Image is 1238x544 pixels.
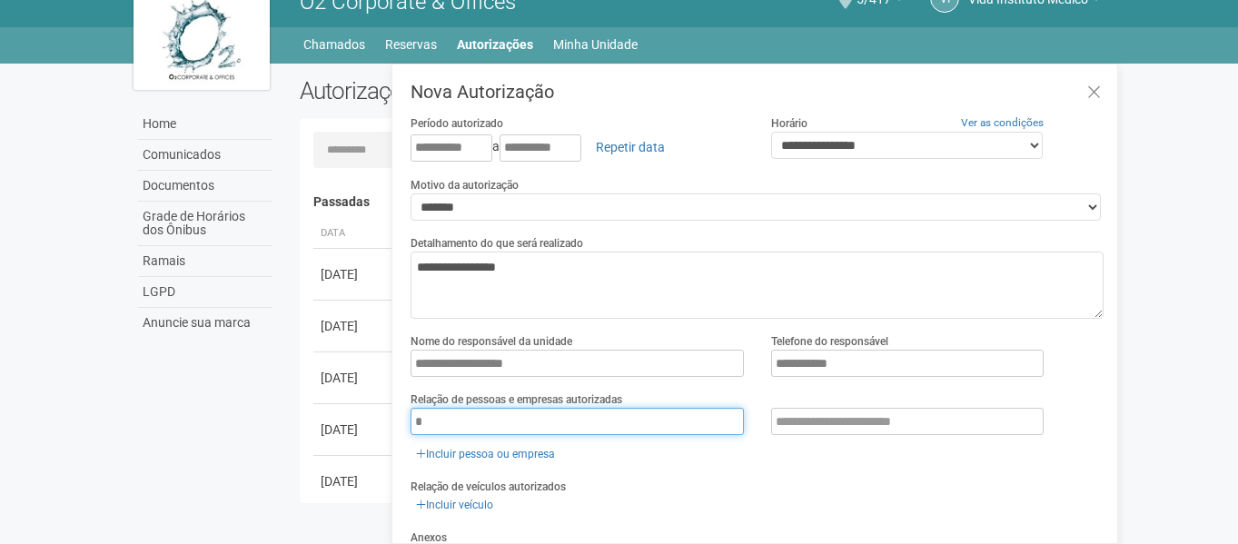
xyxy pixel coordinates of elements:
[553,32,638,57] a: Minha Unidade
[321,317,388,335] div: [DATE]
[138,171,272,202] a: Documentos
[300,77,688,104] h2: Autorizações
[411,333,572,350] label: Nome do responsável da unidade
[321,420,388,439] div: [DATE]
[138,308,272,338] a: Anuncie sua marca
[771,333,888,350] label: Telefone do responsável
[138,246,272,277] a: Ramais
[138,202,272,246] a: Grade de Horários dos Ônibus
[411,83,1104,101] h3: Nova Autorização
[411,177,519,193] label: Motivo da autorização
[385,32,437,57] a: Reservas
[411,132,744,163] div: a
[771,115,807,132] label: Horário
[411,235,583,252] label: Detalhamento do que será realizado
[313,219,395,249] th: Data
[961,116,1044,129] a: Ver as condições
[303,32,365,57] a: Chamados
[411,495,499,515] a: Incluir veículo
[411,391,622,408] label: Relação de pessoas e empresas autorizadas
[321,369,388,387] div: [DATE]
[584,132,677,163] a: Repetir data
[411,479,566,495] label: Relação de veículos autorizados
[457,32,533,57] a: Autorizações
[138,109,272,140] a: Home
[411,444,560,464] a: Incluir pessoa ou empresa
[138,277,272,308] a: LGPD
[321,472,388,490] div: [DATE]
[321,265,388,283] div: [DATE]
[411,115,503,132] label: Período autorizado
[313,195,1092,209] h4: Passadas
[138,140,272,171] a: Comunicados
